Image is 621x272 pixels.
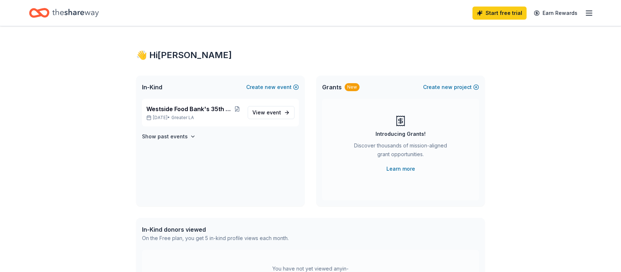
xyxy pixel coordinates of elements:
[142,132,188,141] h4: Show past events
[248,106,295,119] a: View event
[345,83,360,91] div: New
[142,132,196,141] button: Show past events
[142,225,289,234] div: In-Kind donors viewed
[386,165,415,173] a: Learn more
[442,83,452,92] span: new
[267,109,281,115] span: event
[146,105,233,113] span: Westside Food Bank's 35th Annual Hunger Walk
[322,83,342,92] span: Grants
[171,115,194,121] span: Greater LA
[246,83,299,92] button: Createnewevent
[29,4,99,21] a: Home
[376,130,426,138] div: Introducing Grants!
[265,83,276,92] span: new
[252,108,281,117] span: View
[136,49,485,61] div: 👋 Hi [PERSON_NAME]
[142,234,289,243] div: On the Free plan, you get 5 in-kind profile views each month.
[142,83,162,92] span: In-Kind
[146,115,242,121] p: [DATE] •
[472,7,527,20] a: Start free trial
[423,83,479,92] button: Createnewproject
[351,141,450,162] div: Discover thousands of mission-aligned grant opportunities.
[529,7,582,20] a: Earn Rewards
